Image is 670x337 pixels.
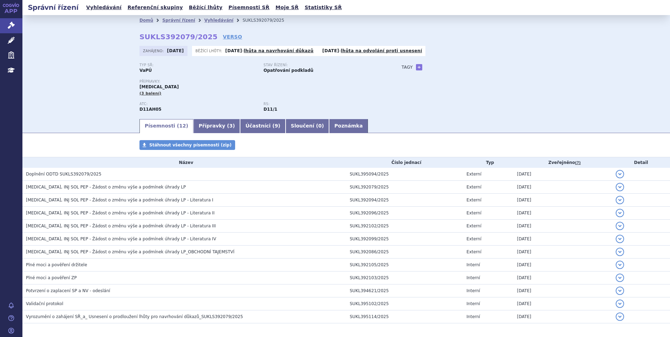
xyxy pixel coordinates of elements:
[225,48,314,54] p: -
[346,259,463,271] td: SUKL392105/2025
[26,262,87,267] span: Plné moci a pověření držitele
[466,211,481,215] span: Externí
[26,249,234,254] span: DUPIXENT, INJ SOL PEP - Žádost o změnu výše a podmínek úhrady LP_OBCHODNÍ TAJEMSTVÍ
[204,18,233,23] a: Vyhledávání
[616,196,624,204] button: detail
[125,3,185,12] a: Referenční skupiny
[187,3,225,12] a: Běžící lhůty
[196,48,224,54] span: Běžící lhůty:
[240,119,285,133] a: Účastníci (9)
[22,2,84,12] h2: Správní řízení
[264,102,381,106] p: RS:
[513,181,612,194] td: [DATE]
[346,271,463,284] td: SUKL392103/2025
[26,198,213,202] span: DUPIXENT, INJ SOL PEP - Žádost o změnu výše a podmínek úhrady LP - Literatura I
[346,168,463,181] td: SUKL395094/2025
[402,63,413,71] h3: Tagy
[616,274,624,282] button: detail
[264,68,313,73] strong: Opatřování podkladů
[273,3,301,12] a: Moje SŘ
[346,220,463,233] td: SUKL392102/2025
[346,157,463,168] th: Číslo jednací
[346,233,463,246] td: SUKL392099/2025
[139,80,388,84] p: Přípravky:
[346,207,463,220] td: SUKL392096/2025
[616,222,624,230] button: detail
[167,48,184,53] strong: [DATE]
[139,119,193,133] a: Písemnosti (12)
[139,68,152,73] strong: VaPÚ
[466,275,480,280] span: Interní
[286,119,329,133] a: Sloučení (0)
[139,63,257,67] p: Typ SŘ:
[26,301,63,306] span: Validační protokol
[513,220,612,233] td: [DATE]
[616,312,624,321] button: detail
[226,3,272,12] a: Písemnosti SŘ
[193,119,240,133] a: Přípravky (3)
[416,64,422,70] a: +
[149,143,232,147] span: Stáhnout všechny písemnosti (zip)
[225,48,242,53] strong: [DATE]
[346,181,463,194] td: SUKL392079/2025
[341,48,422,53] a: lhůta na odvolání proti usnesení
[139,18,153,23] a: Domů
[513,246,612,259] td: [DATE]
[223,33,242,40] a: VERSO
[346,297,463,310] td: SUKL395102/2025
[612,157,670,168] th: Detail
[26,211,214,215] span: DUPIXENT, INJ SOL PEP - Žádost o změnu výše a podmínek úhrady LP - Literatura II
[242,15,293,26] li: SUKLS392079/2025
[22,157,346,168] th: Název
[346,284,463,297] td: SUKL394621/2025
[229,123,233,129] span: 3
[466,288,480,293] span: Interní
[264,107,277,112] strong: dupilumab
[84,3,124,12] a: Vyhledávání
[466,198,481,202] span: Externí
[466,185,481,190] span: Externí
[26,223,216,228] span: DUPIXENT, INJ SOL PEP - Žádost o změnu výše a podmínek úhrady LP - Literatura III
[346,310,463,323] td: SUKL395114/2025
[346,194,463,207] td: SUKL392094/2025
[143,48,165,54] span: Zahájeno:
[466,314,480,319] span: Interní
[463,157,513,168] th: Typ
[318,123,322,129] span: 0
[139,107,162,112] strong: DUPILUMAB
[139,84,179,89] span: [MEDICAL_DATA]
[513,297,612,310] td: [DATE]
[616,300,624,308] button: detail
[616,170,624,178] button: detail
[162,18,195,23] a: Správní řízení
[244,48,314,53] a: lhůta na navrhování důkazů
[513,259,612,271] td: [DATE]
[616,287,624,295] button: detail
[513,284,612,297] td: [DATE]
[26,275,77,280] span: Plné moci a pověření ZP
[616,209,624,217] button: detail
[513,207,612,220] td: [DATE]
[26,185,186,190] span: DUPIXENT, INJ SOL PEP - Žádost o změnu výše a podmínek úhrady LP
[513,271,612,284] td: [DATE]
[322,48,422,54] p: -
[466,223,481,228] span: Externí
[513,194,612,207] td: [DATE]
[575,160,581,165] abbr: (?)
[513,157,612,168] th: Zveřejněno
[616,248,624,256] button: detail
[466,301,480,306] span: Interní
[513,310,612,323] td: [DATE]
[329,119,368,133] a: Poznámka
[264,63,381,67] p: Stav řízení:
[466,236,481,241] span: Externí
[26,236,216,241] span: DUPIXENT, INJ SOL PEP - Žádost o změnu výše a podmínek úhrady LP - Literatura IV
[616,183,624,191] button: detail
[616,235,624,243] button: detail
[275,123,278,129] span: 9
[466,249,481,254] span: Externí
[26,172,101,177] span: Doplnění ODTD SUKLS392079/2025
[346,246,463,259] td: SUKL392086/2025
[513,233,612,246] td: [DATE]
[26,314,243,319] span: Vyrozumění o zahájení SŘ_a_ Usnesení o prodloužení lhůty pro navrhování důkazů_SUKLS392079/2025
